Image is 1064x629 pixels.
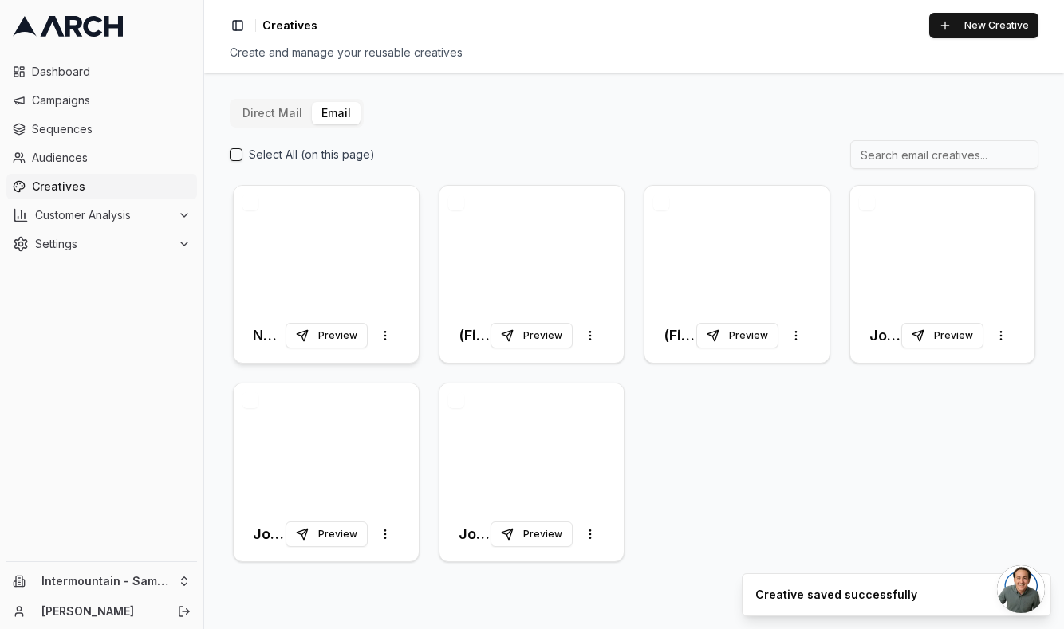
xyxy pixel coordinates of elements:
button: Preview [286,323,368,348]
input: Search email creatives... [850,140,1038,169]
button: Log out [173,600,195,623]
a: Creatives [6,174,197,199]
span: Sequences [32,121,191,137]
span: Creatives [32,179,191,195]
button: Preview [286,521,368,547]
button: New Creative [929,13,1038,38]
span: Audiences [32,150,191,166]
button: Preview [491,521,573,547]
h3: (Final) - Job Completed [664,324,696,347]
span: Intermountain - Same Day [41,574,171,588]
nav: breadcrumb [262,18,317,33]
button: Settings [6,231,197,257]
a: Sequences [6,116,197,142]
span: Customer Analysis [35,207,171,223]
button: Direct Mail [233,102,312,124]
a: Audiences [6,145,197,171]
span: Creatives [262,18,317,33]
a: [PERSON_NAME] [41,603,160,619]
button: Preview [491,323,573,348]
h3: Job Complete [869,324,902,347]
button: Intermountain - Same Day [6,568,197,594]
h3: (Final) - Job Booked [459,324,491,347]
button: Preview [901,323,983,348]
span: Dashboard [32,64,191,80]
h3: New Membership [253,324,286,347]
h3: Job Booked - Thank you! [459,523,491,545]
div: Create and manage your reusable creatives [230,45,1038,61]
button: Email [312,102,361,124]
div: Creative saved successfully [755,587,917,603]
span: Settings [35,236,171,252]
div: Open chat [997,565,1045,613]
a: Campaigns [6,88,197,113]
button: Customer Analysis [6,202,197,228]
span: Campaigns [32,92,191,108]
label: Select All (on this page) [249,147,375,163]
a: Dashboard [6,59,197,85]
h3: Job Booked - Thank you! (Copy) [253,523,286,545]
button: Preview [696,323,778,348]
